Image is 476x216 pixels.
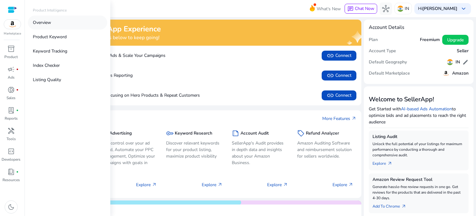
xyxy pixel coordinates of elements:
p: Explore [333,182,353,188]
span: dark_mode [7,203,15,211]
span: hub [382,5,390,12]
b: [PERSON_NAME] [422,6,457,11]
span: arrow_outward [283,182,288,187]
p: Developers [2,157,20,162]
h5: Default Marketplace [369,71,410,76]
span: Connect [327,52,351,59]
button: linkConnect [322,51,356,61]
span: arrow_outward [218,182,223,187]
span: Connect [327,72,351,79]
h3: Welcome to SellerApp! [369,96,469,103]
h5: Amazon Review Request Tool [372,177,465,182]
button: Upgrade [442,35,469,45]
p: Reports [5,116,18,121]
p: Sales [7,95,15,101]
p: Ads [8,75,15,80]
img: amazon.svg [442,70,450,77]
span: keyboard_arrow_down [460,5,467,12]
p: IN [405,3,409,14]
span: Upgrade [447,37,464,43]
h5: Freemium [420,37,440,43]
button: linkConnect [322,71,356,80]
p: Product [4,54,18,60]
span: inventory_2 [7,45,15,53]
span: link [327,52,334,59]
p: Generate hassle-free review requests in one go. Get reviews for the products that are delivered i... [372,184,465,201]
span: fiber_manual_record [16,171,19,173]
span: What's New [317,3,341,14]
a: More Featuresarrow_outward [322,115,356,122]
p: Take control over your ad spend, Automate your PPC Management, Optimize your campaigns with goals... [101,140,157,172]
img: amazon.svg [4,20,21,29]
a: Explorearrow_outward [372,158,397,167]
p: Unlock the full potential of your listings for maximum performance by conducting a thorough and c... [372,141,465,158]
p: Listing Quality [33,76,61,83]
p: Explore [136,182,157,188]
h5: Default Geography [369,60,407,65]
button: chatChat Now [345,4,377,14]
p: Boost Sales by Focusing on Hero Products & Repeat Customers [43,92,200,99]
span: sell [297,130,305,137]
p: Overview [33,19,51,26]
p: SellerApp's Audit provides in depth data and insights about your Amazon Business. [232,140,288,166]
span: code_blocks [7,148,15,155]
p: Keyword Tracking [33,48,67,54]
span: link [327,72,334,79]
p: Product Keyword [33,34,67,40]
img: in.svg [447,59,453,65]
h5: Plan [369,37,378,43]
p: Discover relevant keywords for your product listing, maximize product visibility [166,140,222,159]
h5: Listing Audit [372,134,465,140]
span: Connect [327,92,351,99]
p: Explore [267,182,288,188]
span: lab_profile [7,107,15,114]
a: Add To Chrome [372,201,411,209]
span: arrow_outward [152,182,157,187]
span: fiber_manual_record [16,109,19,112]
p: Resources [2,177,20,183]
h5: Amazon [452,71,469,76]
span: arrow_outward [387,161,392,166]
a: AI-based Ads Automation [401,106,452,112]
span: handyman [7,127,15,135]
h5: Advertising [109,131,132,136]
p: Hi [418,7,457,11]
h5: Refund Analyzer [306,131,339,136]
h5: Account Audit [240,131,269,136]
h5: IN [456,60,460,65]
span: link [327,92,334,99]
h4: Account Details [369,25,404,30]
p: Amazon Auditing Software and reimbursement solution for sellers worldwide. [297,140,353,159]
h5: Keyword Research [175,131,212,136]
span: book_4 [7,168,15,176]
img: in.svg [397,6,403,12]
p: Explore [202,182,223,188]
p: Tools [7,136,16,142]
span: donut_small [7,86,15,94]
span: campaign [7,66,15,73]
button: linkConnect [322,90,356,100]
span: chat [347,6,354,12]
span: summarize [232,130,239,137]
button: hub [380,2,392,15]
span: arrow_outward [348,182,353,187]
span: fiber_manual_record [16,89,19,91]
span: key [166,130,174,137]
h5: Seller [457,48,469,54]
span: arrow_outward [351,116,356,121]
span: fiber_manual_record [16,68,19,71]
h5: Account Type [369,48,396,54]
p: Get Started with to optimize bids and ad placements to reach the right audience [369,106,469,125]
span: arrow_outward [401,204,406,209]
span: edit [462,59,469,65]
p: Index Checker [33,62,60,69]
p: Marketplace [4,31,21,36]
span: Chat Now [355,6,374,11]
p: Product Intelligence [33,7,67,13]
